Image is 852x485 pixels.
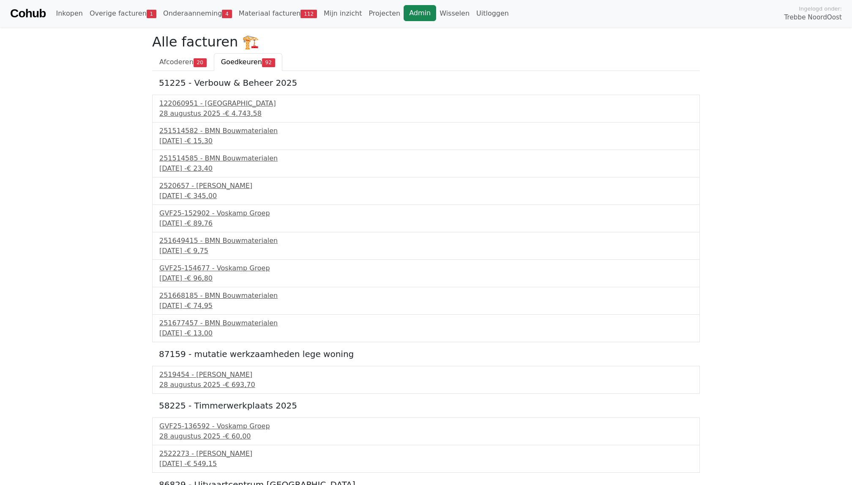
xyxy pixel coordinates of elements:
[159,246,693,256] div: [DATE] -
[187,164,213,172] span: € 23,40
[159,291,693,301] div: 251668185 - BMN Bouwmaterialen
[159,153,693,163] div: 251514585 - BMN Bouwmaterialen
[159,318,693,328] div: 251677457 - BMN Bouwmaterialen
[365,5,404,22] a: Projecten
[159,181,693,201] a: 2520657 - [PERSON_NAME][DATE] -€ 345,00
[187,329,213,337] span: € 13,00
[187,219,213,227] span: € 89,76
[159,449,693,459] div: 2522273 - [PERSON_NAME]
[187,460,217,468] span: € 549,15
[159,136,693,146] div: [DATE] -
[159,208,693,218] div: GVF25-152902 - Voskamp Groep
[436,5,473,22] a: Wisselen
[473,5,512,22] a: Uitloggen
[159,78,693,88] h5: 51225 - Verbouw & Beheer 2025
[159,431,693,441] div: 28 augustus 2025 -
[152,53,214,71] a: Afcoderen20
[159,370,693,390] a: 2519454 - [PERSON_NAME]28 augustus 2025 -€ 693,70
[159,98,693,109] div: 122060951 - [GEOGRAPHIC_DATA]
[159,208,693,229] a: GVF25-152902 - Voskamp Groep[DATE] -€ 89,76
[784,13,842,22] span: Trebbe NoordOost
[159,153,693,174] a: 251514585 - BMN Bouwmaterialen[DATE] -€ 23,40
[159,218,693,229] div: [DATE] -
[225,109,262,117] span: € 4.743,58
[159,318,693,338] a: 251677457 - BMN Bouwmaterialen[DATE] -€ 13,00
[187,302,213,310] span: € 74,95
[160,5,235,22] a: Onderaanneming4
[320,5,366,22] a: Mijn inzicht
[52,5,86,22] a: Inkopen
[159,370,693,380] div: 2519454 - [PERSON_NAME]
[159,236,693,256] a: 251649415 - BMN Bouwmaterialen[DATE] -€ 9,75
[262,58,275,67] span: 92
[159,459,693,469] div: [DATE] -
[799,5,842,13] span: Ingelogd onder:
[159,301,693,311] div: [DATE] -
[159,421,693,441] a: GVF25-136592 - Voskamp Groep28 augustus 2025 -€ 60,00
[187,137,213,145] span: € 15,30
[159,263,693,283] a: GVF25-154677 - Voskamp Groep[DATE] -€ 96,80
[159,163,693,174] div: [DATE] -
[222,10,232,18] span: 4
[221,58,262,66] span: Goedkeuren
[159,126,693,146] a: 251514582 - BMN Bouwmaterialen[DATE] -€ 15,30
[159,449,693,469] a: 2522273 - [PERSON_NAME][DATE] -€ 549,15
[159,181,693,191] div: 2520657 - [PERSON_NAME]
[159,191,693,201] div: [DATE] -
[159,109,693,119] div: 28 augustus 2025 -
[187,274,213,282] span: € 96,80
[10,3,46,24] a: Cohub
[159,236,693,246] div: 251649415 - BMN Bouwmaterialen
[235,5,320,22] a: Materiaal facturen112
[404,5,436,21] a: Admin
[225,381,255,389] span: € 693,70
[159,291,693,311] a: 251668185 - BMN Bouwmaterialen[DATE] -€ 74,95
[159,380,693,390] div: 28 augustus 2025 -
[159,328,693,338] div: [DATE] -
[152,34,700,50] h2: Alle facturen 🏗️
[159,401,693,411] h5: 58225 - Timmerwerkplaats 2025
[187,247,208,255] span: € 9,75
[300,10,317,18] span: 112
[225,432,251,440] span: € 60,00
[214,53,282,71] a: Goedkeuren92
[159,421,693,431] div: GVF25-136592 - Voskamp Groep
[187,192,217,200] span: € 345,00
[86,5,160,22] a: Overige facturen1
[194,58,207,67] span: 20
[147,10,156,18] span: 1
[159,126,693,136] div: 251514582 - BMN Bouwmaterialen
[159,263,693,273] div: GVF25-154677 - Voskamp Groep
[159,349,693,359] h5: 87159 - mutatie werkzaamheden lege woning
[159,58,194,66] span: Afcoderen
[159,273,693,283] div: [DATE] -
[159,98,693,119] a: 122060951 - [GEOGRAPHIC_DATA]28 augustus 2025 -€ 4.743,58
